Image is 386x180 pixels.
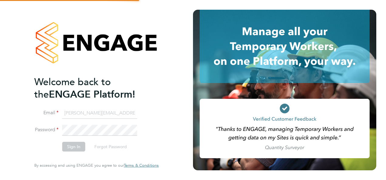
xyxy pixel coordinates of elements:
[34,76,111,100] span: Welcome back to the
[62,108,137,119] input: Enter your work email...
[62,142,85,152] button: Sign In
[34,76,153,101] h2: ENGAGE Platform!
[34,110,59,116] label: Email
[34,127,59,133] label: Password
[90,142,132,152] button: Forgot Password
[34,163,159,168] span: By accessing and using ENGAGE you agree to our
[124,163,159,168] a: Terms & Conditions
